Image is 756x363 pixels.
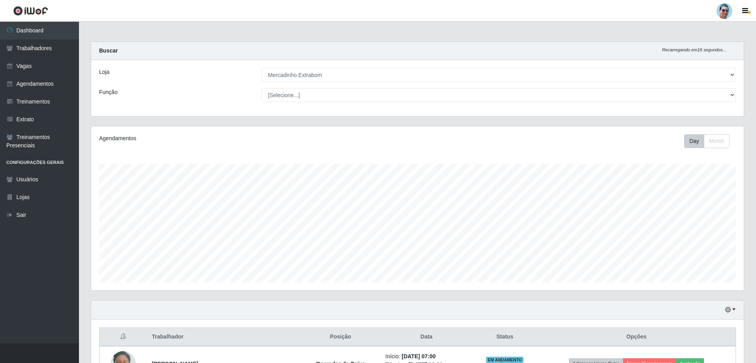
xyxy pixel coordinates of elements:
th: Posição [300,328,381,346]
span: EM ANDAMENTO [486,357,523,363]
div: Toolbar with button groups [684,134,736,148]
li: Início: [385,352,467,361]
th: Opções [537,328,735,346]
img: CoreUI Logo [13,6,48,16]
th: Data [381,328,472,346]
time: [DATE] 07:00 [402,353,436,359]
button: Month [704,134,730,148]
strong: Buscar [99,47,118,54]
div: First group [684,134,730,148]
i: Recarregando em 16 segundos... [662,47,726,52]
th: Trabalhador [147,328,300,346]
div: Agendamentos [99,134,358,143]
label: Loja [99,68,109,76]
button: Day [684,134,704,148]
label: Função [99,88,118,96]
th: Status [472,328,537,346]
